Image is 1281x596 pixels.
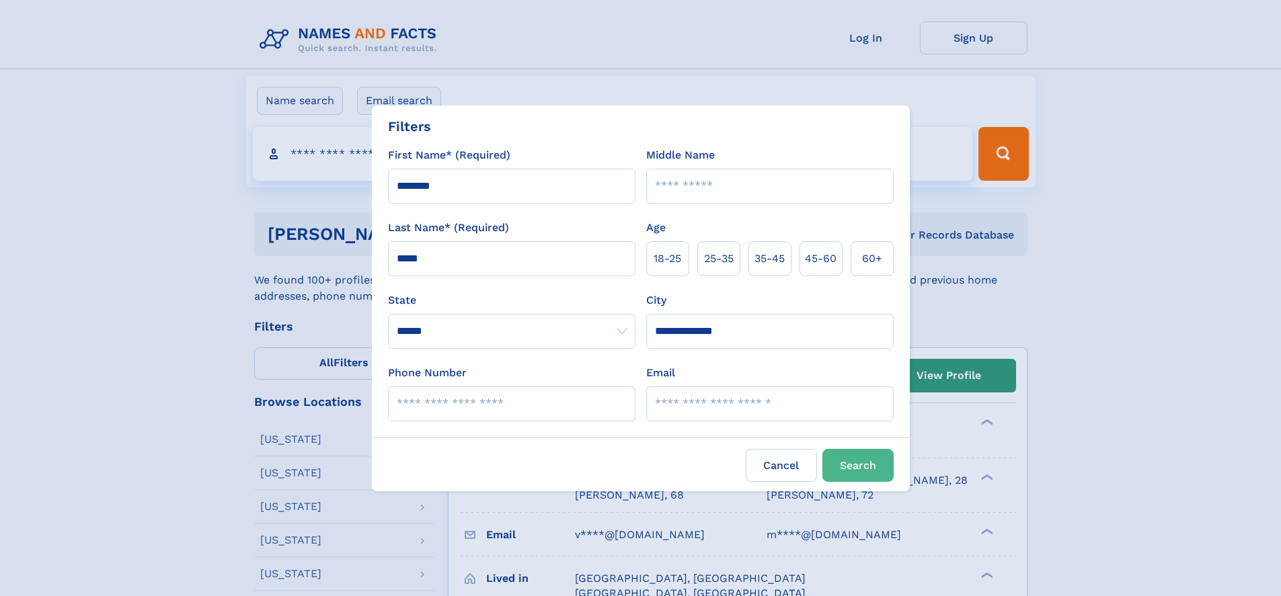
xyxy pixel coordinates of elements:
[805,251,837,267] span: 45‑60
[388,365,467,381] label: Phone Number
[822,449,894,482] button: Search
[646,220,666,236] label: Age
[388,116,431,136] div: Filters
[862,251,882,267] span: 60+
[704,251,734,267] span: 25‑35
[646,365,675,381] label: Email
[646,147,715,163] label: Middle Name
[746,449,817,482] label: Cancel
[388,292,635,308] label: State
[388,147,510,163] label: First Name* (Required)
[654,251,681,267] span: 18‑25
[388,220,509,236] label: Last Name* (Required)
[754,251,785,267] span: 35‑45
[646,292,666,308] label: City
